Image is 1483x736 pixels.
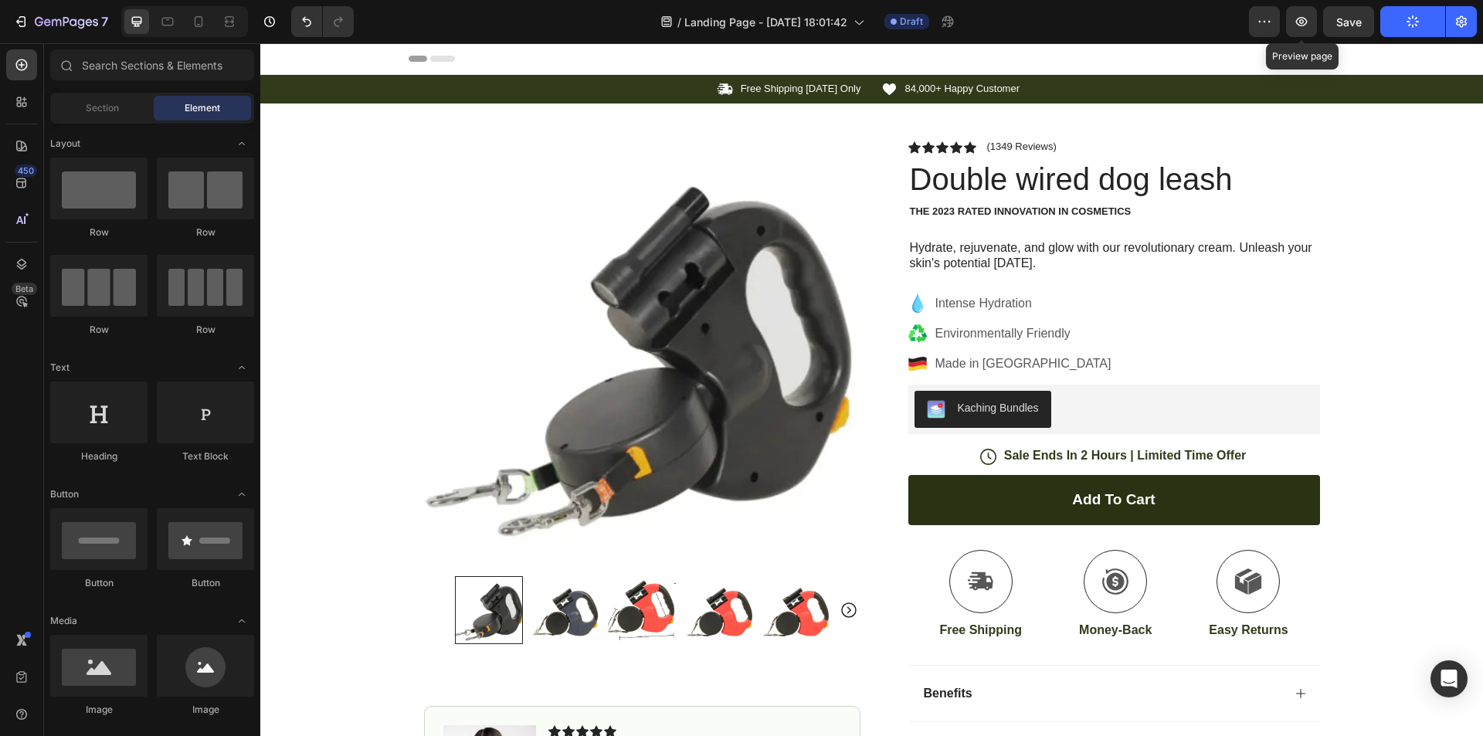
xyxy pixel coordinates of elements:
div: Row [50,323,148,337]
span: Toggle open [229,609,254,633]
div: Kaching Bundles [697,357,779,373]
span: Section [86,101,119,115]
p: Easy Returns [949,579,1027,595]
span: Button [50,487,79,501]
div: Row [157,226,254,239]
div: Button [157,576,254,590]
p: (1349 Reviews) [727,97,796,110]
span: Draft [900,15,923,29]
div: Button [50,576,148,590]
p: Benefits [663,643,712,659]
div: Undo/Redo [291,6,354,37]
div: Image [50,703,148,717]
div: Heading [50,449,148,463]
span: Element [185,101,220,115]
p: Intense Hydration [675,251,851,270]
div: Add to cart [812,447,894,466]
p: Made in [GEOGRAPHIC_DATA] [675,311,851,330]
div: Open Intercom Messenger [1430,660,1468,697]
span: / [677,14,681,30]
p: Free Shipping [679,579,762,595]
span: Toggle open [229,355,254,380]
button: Kaching Bundles [654,348,791,385]
input: Search Sections & Elements [50,49,254,80]
span: Save [1336,15,1362,29]
span: Layout [50,137,80,151]
iframe: Design area [260,43,1483,736]
span: Media [50,614,77,628]
p: Environmentally Friendly [675,281,851,300]
div: Beta [12,283,37,295]
div: 450 [15,164,37,177]
span: Landing Page - [DATE] 18:01:42 [684,14,847,30]
div: Image [157,703,254,717]
button: Add to cart [648,432,1060,482]
button: Carousel Next Arrow [579,558,598,576]
span: Text [50,361,70,375]
p: Sale Ends In 2 Hours | Limited Time Offer [744,405,986,421]
button: 7 [6,6,115,37]
div: Text Block [157,449,254,463]
span: Toggle open [229,482,254,507]
p: The 2023 Rated Innovation in Cosmetics [650,162,1058,175]
div: Row [50,226,148,239]
div: Row [157,323,254,337]
button: Save [1323,6,1374,37]
h1: Double wired dog leash [648,114,1060,158]
img: KachingBundles.png [667,357,685,375]
p: Hydrate, rejuvenate, and glow with our revolutionary cream. Unleash your skin's potential [DATE]. [650,197,1058,229]
p: 7 [101,12,108,31]
span: Toggle open [229,131,254,156]
p: Money-Back [819,579,891,595]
